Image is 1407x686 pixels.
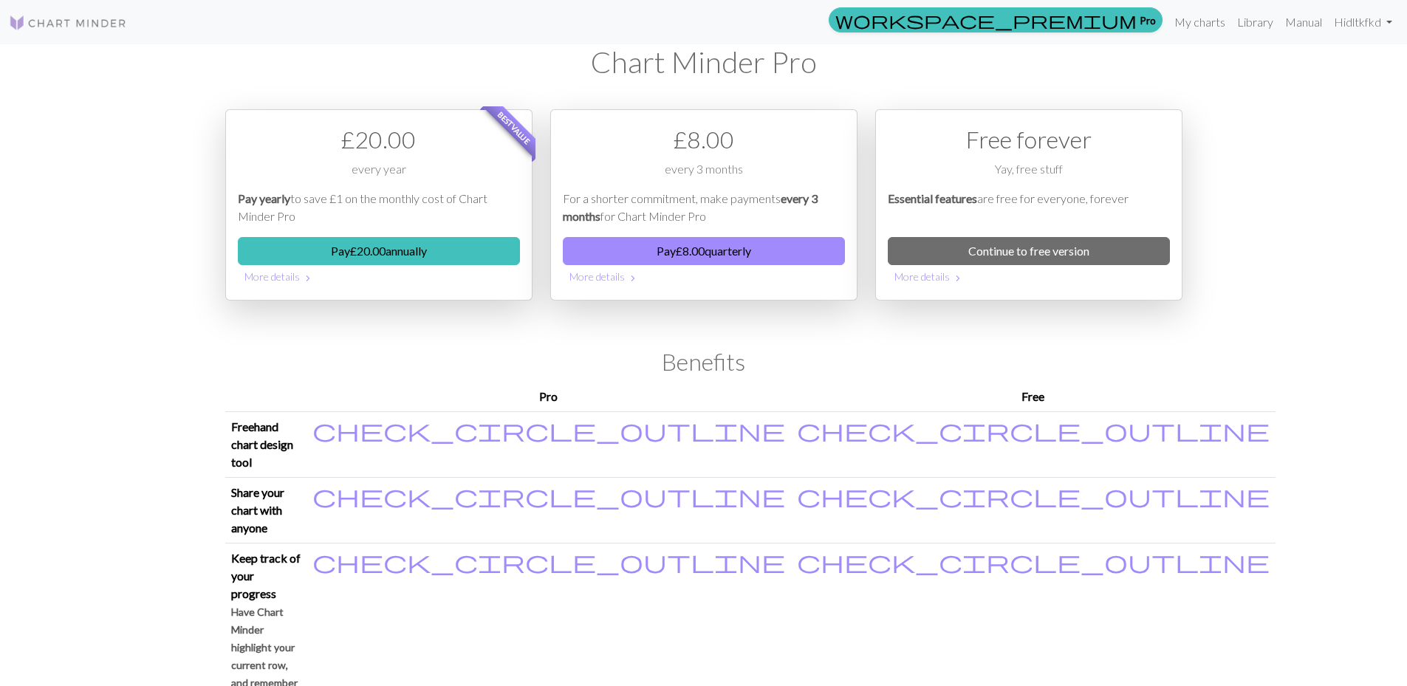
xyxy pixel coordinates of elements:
[627,271,639,286] span: chevron_right
[231,549,301,603] p: Keep track of your progress
[797,547,1270,575] span: check_circle_outline
[225,109,533,301] div: Payment option 1
[563,237,845,265] button: Pay£8.00quarterly
[1279,7,1328,37] a: Manual
[563,190,845,225] p: For a shorter commitment, make payments for Chart Minder Pro
[563,191,818,223] em: every 3 months
[888,237,1170,265] a: Continue to free version
[888,160,1170,190] div: Yay, free stuff
[9,14,127,32] img: Logo
[302,271,314,286] span: chevron_right
[238,160,520,190] div: every year
[238,191,290,205] em: Pay yearly
[238,237,520,265] button: Pay£20.00annually
[1231,7,1279,37] a: Library
[312,418,785,442] i: Included
[952,271,964,286] span: chevron_right
[797,481,1270,510] span: check_circle_outline
[563,160,845,190] div: every 3 months
[797,418,1270,442] i: Included
[231,418,301,471] p: Freehand chart design tool
[312,481,785,510] span: check_circle_outline
[550,109,857,301] div: Payment option 2
[888,265,1170,288] button: More details
[791,382,1276,412] th: Free
[797,484,1270,507] i: Included
[225,44,1182,80] h1: Chart Minder Pro
[312,547,785,575] span: check_circle_outline
[307,382,791,412] th: Pro
[563,265,845,288] button: More details
[238,122,520,157] div: £ 20.00
[563,122,845,157] div: £ 8.00
[482,97,545,160] span: Best value
[875,109,1182,301] div: Free option
[238,190,520,225] p: to save £1 on the monthly cost of Chart Minder Pro
[888,190,1170,225] p: are free for everyone, forever
[797,549,1270,573] i: Included
[225,348,1182,376] h2: Benefits
[888,122,1170,157] div: Free forever
[797,416,1270,444] span: check_circle_outline
[835,10,1137,30] span: workspace_premium
[312,549,785,573] i: Included
[231,484,301,537] p: Share your chart with anyone
[1328,7,1398,37] a: Hidltkfkd
[888,191,977,205] em: Essential features
[238,265,520,288] button: More details
[829,7,1163,32] a: Pro
[312,416,785,444] span: check_circle_outline
[312,484,785,507] i: Included
[1168,7,1231,37] a: My charts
